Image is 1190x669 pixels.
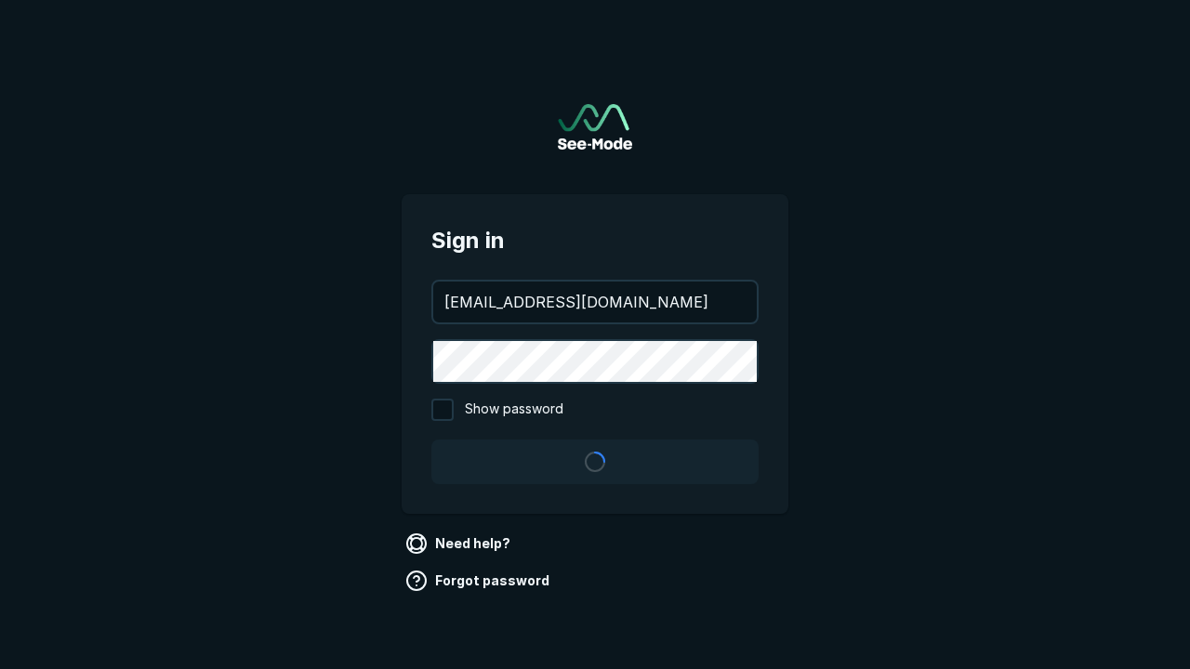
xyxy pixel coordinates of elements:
span: Sign in [431,224,759,257]
a: Go to sign in [558,104,632,150]
a: Need help? [402,529,518,558]
a: Forgot password [402,566,557,596]
input: your@email.com [433,282,757,322]
span: Show password [465,399,563,421]
img: See-Mode Logo [558,104,632,150]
